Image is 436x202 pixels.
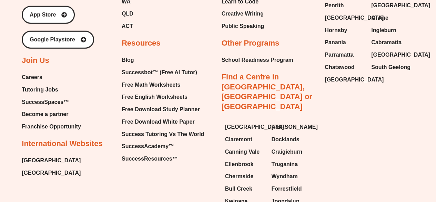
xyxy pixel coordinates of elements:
span: Forrestfield [271,184,302,194]
a: School Readiness Program [222,55,293,65]
span: Panania [325,37,346,48]
a: Parramatta [325,50,364,60]
iframe: Chat Widget [402,169,436,202]
a: Penrith [325,0,364,11]
a: Hornsby [325,25,364,36]
a: [GEOGRAPHIC_DATA] [325,75,364,85]
span: Ingleburn [371,25,396,36]
a: Ingleburn [371,25,411,36]
span: Creative Writing [222,9,264,19]
span: Free Download Study Planner [122,104,200,115]
span: QLD [122,9,133,19]
a: Bull Creek [225,184,265,194]
span: Bull Creek [225,184,252,194]
span: ACT [122,21,133,31]
a: Cabramatta [371,37,411,48]
span: SuccessResources™ [122,154,178,164]
span: Successbot™ (Free AI Tutor) [122,67,197,78]
a: SuccessSpaces™ [22,97,81,107]
a: Successbot™ (Free AI Tutor) [122,67,204,78]
a: [GEOGRAPHIC_DATA] [371,0,411,11]
a: Forrestfield [271,184,311,194]
span: App Store [30,12,56,18]
span: Craigieburn [271,147,302,157]
span: Online [371,13,388,23]
a: Become a partner [22,109,81,119]
span: Google Playstore [30,37,75,42]
a: [GEOGRAPHIC_DATA] [22,168,81,178]
a: Craigieburn [271,147,311,157]
a: Panania [325,37,364,48]
span: [GEOGRAPHIC_DATA] [225,122,284,132]
a: Careers [22,72,81,83]
a: Truganina [271,159,311,170]
span: Docklands [271,134,299,145]
span: [GEOGRAPHIC_DATA] [371,50,430,60]
h2: Other Programs [222,38,280,48]
span: Free Math Worksheets [122,80,180,90]
a: SuccessAcademy™ [122,141,204,152]
a: [PERSON_NAME] [271,122,311,132]
span: Parramatta [325,50,354,60]
span: SuccessSpaces™ [22,97,69,107]
a: South Geelong [371,62,411,73]
a: Franchise Opportunity [22,122,81,132]
a: App Store [22,6,75,24]
a: SuccessResources™ [122,154,204,164]
span: Penrith [325,0,344,11]
span: Cabramatta [371,37,402,48]
a: Public Speaking [222,21,264,31]
span: Become a partner [22,109,68,119]
a: QLD [122,9,181,19]
a: Blog [122,55,204,65]
a: Success Tutoring Vs The World [122,129,204,140]
a: Canning Vale [225,147,265,157]
a: Find a Centre in [GEOGRAPHIC_DATA], [GEOGRAPHIC_DATA] or [GEOGRAPHIC_DATA] [222,73,312,111]
span: SuccessAcademy™ [122,141,174,152]
a: Ellenbrook [225,159,265,170]
a: Chatswood [325,62,364,73]
span: Free English Worksheets [122,92,187,102]
a: Chermside [225,171,265,182]
span: Wyndham [271,171,297,182]
a: [GEOGRAPHIC_DATA] [225,122,265,132]
a: Docklands [271,134,311,145]
h2: Resources [122,38,161,48]
span: Hornsby [325,25,347,36]
span: Careers [22,72,42,83]
span: Chatswood [325,62,354,73]
a: Free Download Study Planner [122,104,204,115]
span: Canning Vale [225,147,260,157]
span: [GEOGRAPHIC_DATA] [325,75,384,85]
a: [GEOGRAPHIC_DATA] [371,50,411,60]
span: [PERSON_NAME] [271,122,317,132]
a: Free English Worksheets [122,92,204,102]
h2: Join Us [22,56,49,66]
span: [GEOGRAPHIC_DATA] [371,0,430,11]
span: [GEOGRAPHIC_DATA] [325,13,384,23]
span: Free Download White Paper [122,117,195,127]
a: Wyndham [271,171,311,182]
span: Blog [122,55,134,65]
a: Tutoring Jobs [22,85,81,95]
h2: International Websites [22,139,102,149]
a: Online [371,13,411,23]
a: Free Math Worksheets [122,80,204,90]
a: Google Playstore [22,31,94,49]
a: Free Download White Paper [122,117,204,127]
span: Claremont [225,134,252,145]
span: Truganina [271,159,297,170]
a: [GEOGRAPHIC_DATA] [325,13,364,23]
span: Tutoring Jobs [22,85,58,95]
a: Claremont [225,134,265,145]
span: Ellenbrook [225,159,254,170]
a: [GEOGRAPHIC_DATA] [22,155,81,166]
